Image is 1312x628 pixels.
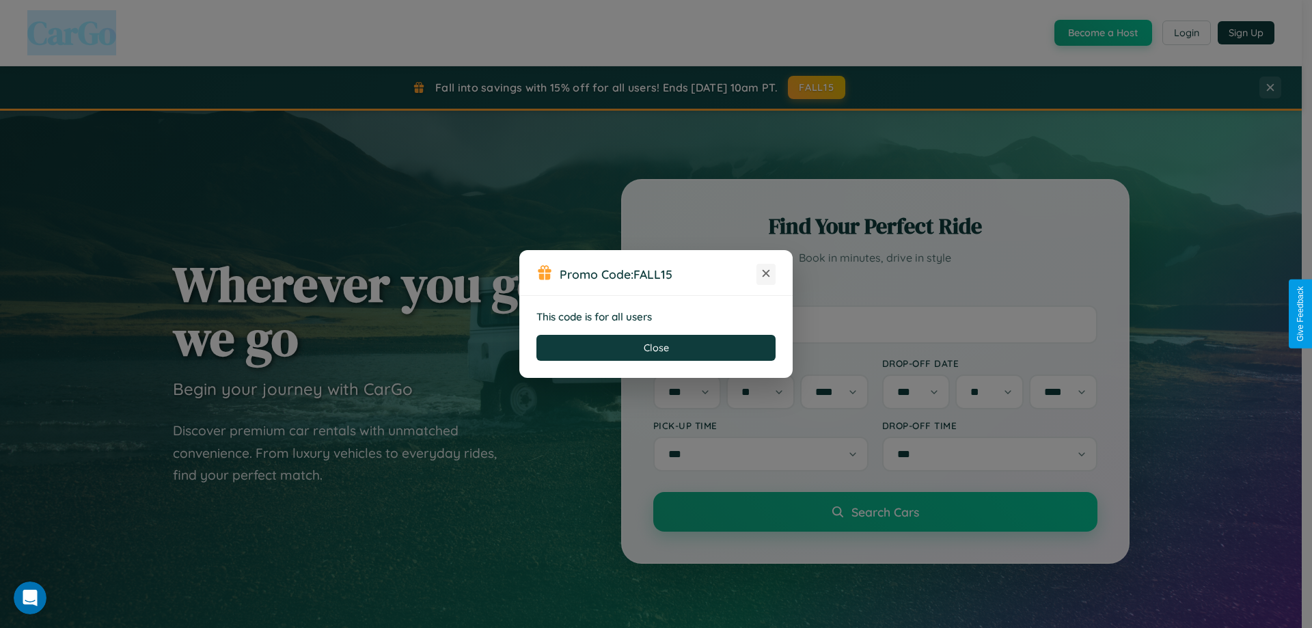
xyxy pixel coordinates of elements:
h3: Promo Code: [560,267,756,282]
div: Give Feedback [1296,286,1305,342]
b: FALL15 [633,267,672,282]
button: Close [536,335,776,361]
iframe: Intercom live chat [14,582,46,614]
strong: This code is for all users [536,310,652,323]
